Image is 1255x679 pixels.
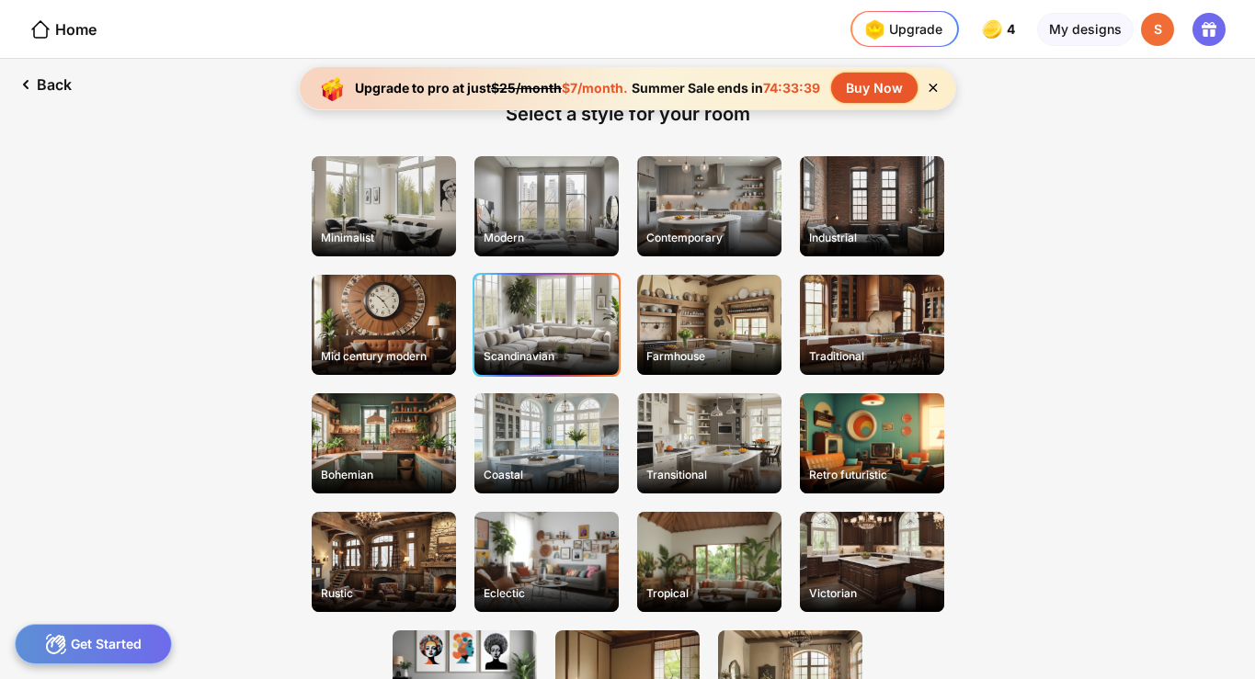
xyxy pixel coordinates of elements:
div: Retro futuristic [802,460,942,489]
span: 4 [1007,22,1019,37]
div: Modern [476,223,617,252]
div: Get Started [15,624,172,664]
div: Upgrade to pro at just [355,80,628,96]
div: Farmhouse [639,342,780,370]
div: My designs [1037,13,1134,46]
div: Coastal [476,460,617,489]
div: Home [29,18,97,40]
img: upgrade-nav-btn-icon.gif [860,15,889,44]
div: Bohemian [314,460,454,489]
span: $7/month. [562,80,628,96]
div: Scandinavian [476,342,617,370]
div: Transitional [639,460,780,489]
div: Traditional [802,342,942,370]
span: $25/month [491,80,562,96]
div: Tropical [639,579,780,607]
div: Upgrade [860,15,942,44]
div: Buy Now [831,73,918,103]
div: Eclectic [476,579,617,607]
img: upgrade-banner-new-year-icon.gif [314,70,351,107]
span: 74:33:39 [763,80,820,96]
div: Victorian [802,579,942,607]
div: Industrial [802,223,942,252]
div: Select a style for your room [506,103,750,125]
div: Rustic [314,579,454,607]
div: S [1141,13,1174,46]
div: Minimalist [314,223,454,252]
div: Summer Sale ends in [628,80,824,96]
div: Mid century modern [314,342,454,370]
div: Contemporary [639,223,780,252]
